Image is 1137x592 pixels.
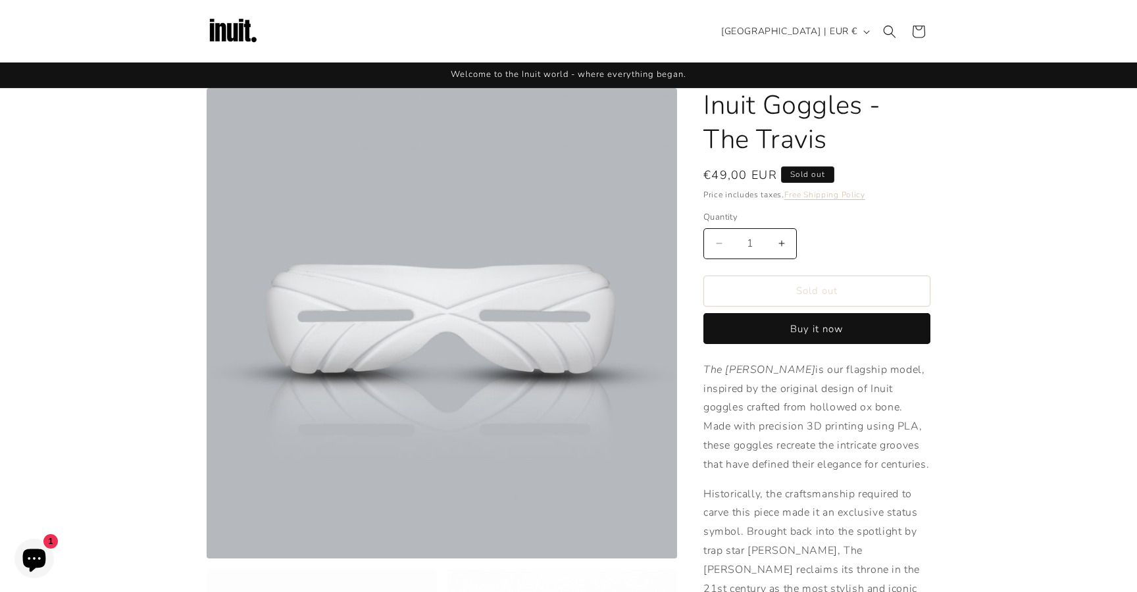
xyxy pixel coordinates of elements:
label: Quantity [703,211,930,224]
img: Inuit Logo [207,5,259,58]
span: Sold out [781,166,834,183]
div: Price includes taxes. [703,188,930,201]
a: Free Shipping Policy [784,189,865,200]
em: The [PERSON_NAME] [703,362,815,377]
summary: Search [875,17,904,46]
button: [GEOGRAPHIC_DATA] | EUR € [713,19,875,44]
span: €49,00 EUR [703,166,777,184]
button: Sold out [703,276,930,307]
h1: Inuit Goggles - The Travis [703,88,930,157]
button: Buy it now [703,313,930,344]
inbox-online-store-chat: Shopify online store chat [11,539,58,581]
span: [GEOGRAPHIC_DATA] | EUR € [721,24,857,38]
p: is our flagship model, inspired by the original design of Inuit goggles crafted from hollowed ox ... [703,360,930,474]
div: Announcement [207,62,930,87]
span: Welcome to the Inuit world - where everything began. [451,68,686,80]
